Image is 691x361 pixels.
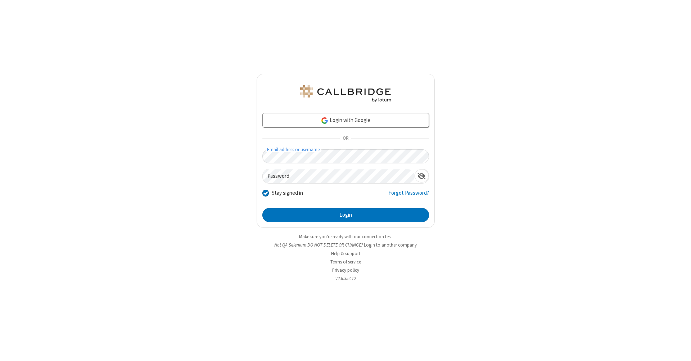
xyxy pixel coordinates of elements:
img: QA Selenium DO NOT DELETE OR CHANGE [299,85,392,102]
label: Stay signed in [272,189,303,197]
button: Login [262,208,429,222]
a: Help & support [331,251,360,257]
span: OR [340,134,351,144]
input: Password [263,169,415,183]
a: Privacy policy [332,267,359,273]
input: Email address or username [262,149,429,163]
a: Terms of service [330,259,361,265]
button: Login to another company [364,242,417,248]
img: google-icon.png [321,117,329,125]
li: Not QA Selenium DO NOT DELETE OR CHANGE? [257,242,435,248]
a: Forgot Password? [388,189,429,203]
a: Login with Google [262,113,429,127]
li: v2.6.352.12 [257,275,435,282]
div: Show password [415,169,429,182]
a: Make sure you're ready with our connection test [299,234,392,240]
